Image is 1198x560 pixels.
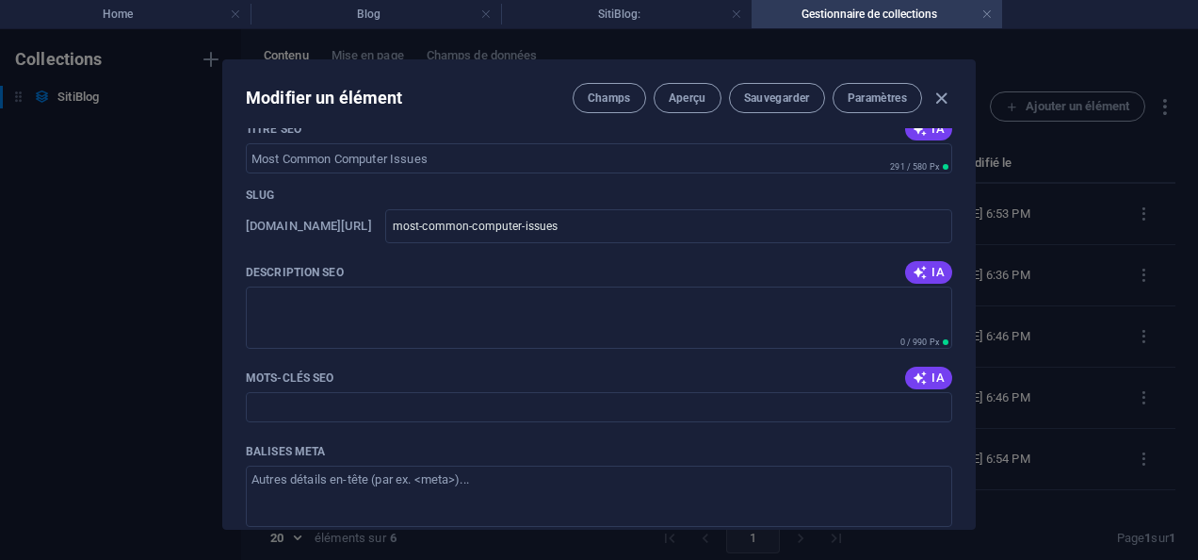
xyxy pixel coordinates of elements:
[913,122,945,137] span: IA
[886,160,952,173] span: Longueur en pixel calculée dans les résultats de la recherche
[246,122,301,137] p: Titre SEO
[900,338,939,347] span: 0 / 990 Px
[588,91,631,106] span: Champs
[744,91,810,106] span: Sauvegarder
[246,143,952,173] input: Le titre de la page dans les résultats de recherche et dans les onglets du navigateur.
[905,261,952,284] button: IA
[752,4,1002,25] h4: Gestionnaire de collections
[246,466,952,527] textarea: Balises Meta
[669,91,706,106] span: Aperçu
[246,265,344,280] p: Description SEO
[246,371,333,386] p: Mots-clés SEO
[848,91,907,106] span: Paramètres
[890,162,939,172] span: 291 / 580 Px
[246,444,325,459] p: Saisissez ici le code HTML qui sera placé dans les balises <head> de votre site web. Attention, v...
[913,371,945,386] span: IA
[246,87,403,109] h2: Modifier un élément
[246,215,372,238] h6: Le "slug" correspond à l'URL sous laquelle cet élément est accessible. C'est pourquoi il doit êtr...
[246,122,301,137] label: Le titre de la page dans les résultats de recherche et dans les onglets du navigateur.
[905,367,952,389] button: IA
[913,265,945,280] span: IA
[729,83,825,113] button: Sauvegarder
[251,4,501,25] h4: Blog
[246,188,274,203] p: Slug
[654,83,721,113] button: Aperçu
[501,4,752,25] h4: SitiBlog:
[246,287,952,348] textarea: Le texte dans les résultats de recherche et dans les réseaux sociaux.
[573,83,646,113] button: Champs
[833,83,922,113] button: Paramètres
[246,265,344,280] label: Le texte dans les résultats de recherche et dans les réseaux sociaux.
[905,118,952,140] button: IA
